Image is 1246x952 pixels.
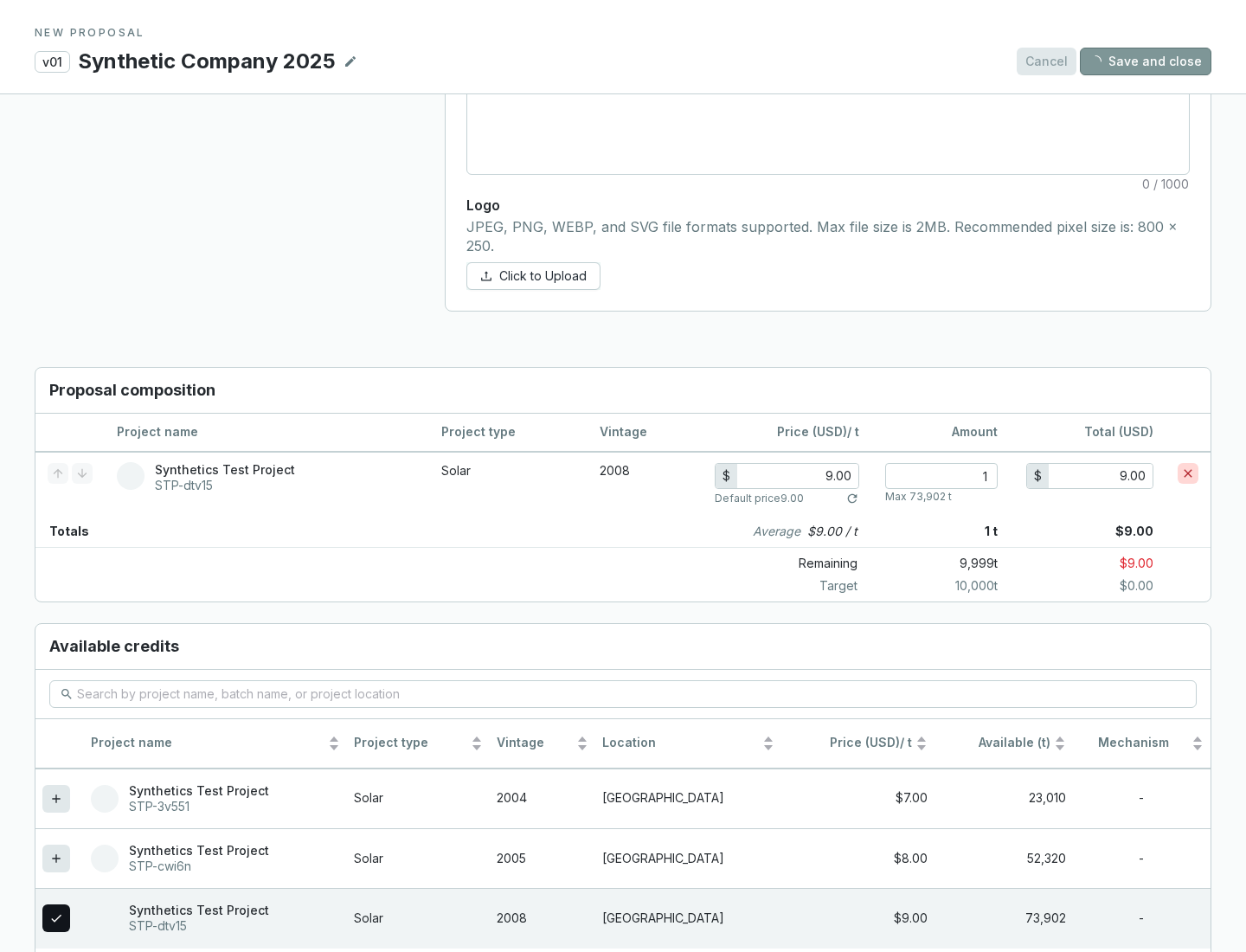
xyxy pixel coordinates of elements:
[871,577,998,595] p: 10,000 t
[1073,888,1211,948] td: -
[129,783,269,799] p: Synthetics Test Project
[602,790,774,807] p: [GEOGRAPHIC_DATA]
[105,414,429,452] th: Project name
[602,851,774,867] p: [GEOGRAPHIC_DATA]
[129,903,269,918] p: Synthetics Test Project
[347,719,489,769] th: Project type
[807,523,857,540] p: $9.00 / t
[871,414,1010,452] th: Amount
[490,828,595,888] td: 2005
[35,26,1211,40] p: NEW PROPOSAL
[934,769,1073,828] td: 23,010
[871,551,998,576] p: 9,999 t
[871,516,998,547] p: 1 t
[129,859,269,874] p: STP-cwi6n
[35,516,89,547] p: Totals
[1073,828,1211,888] td: -
[129,843,269,859] p: Synthetics Test Project
[934,828,1073,888] td: 52,320
[35,368,1211,414] h3: Proposal composition
[1027,464,1049,488] div: $
[715,492,804,505] p: Default price 9.00
[753,523,800,540] i: Average
[77,685,1171,704] input: Search by project name, batch name, or project location
[998,577,1211,595] p: $0.00
[490,769,595,828] td: 2004
[480,270,492,282] span: upload
[934,888,1073,948] td: 73,902
[788,910,928,927] div: $9.00
[466,262,601,290] button: Click to Upload
[91,735,324,751] span: Project name
[84,719,347,769] th: Project name
[429,452,588,516] td: Solar
[466,196,1190,215] p: Logo
[777,424,847,439] span: Price (USD)
[1073,719,1211,769] th: Mechanism
[35,624,1211,670] h3: Available credits
[1084,424,1153,439] span: Total (USD)
[35,51,70,73] p: v01
[716,577,871,595] p: Target
[354,735,466,751] span: Project type
[588,414,703,452] th: Vintage
[155,462,295,478] p: Synthetics Test Project
[703,414,871,452] th: / t
[347,828,489,888] td: Solar
[602,735,759,751] span: Location
[347,769,489,828] td: Solar
[1017,48,1076,75] button: Cancel
[788,851,928,867] div: $8.00
[129,918,269,934] p: STP-dtv15
[490,888,595,948] td: 2008
[998,516,1211,547] p: $9.00
[1108,53,1202,70] span: Save and close
[716,551,871,576] p: Remaining
[885,490,952,504] p: Max 73,902 t
[934,719,1073,769] th: Available (t)
[595,719,781,769] th: Location
[466,218,1190,255] p: JPEG, PNG, WEBP, and SVG file formats supported. Max file size is 2MB. Recommended pixel size is:...
[602,910,774,927] p: [GEOGRAPHIC_DATA]
[830,735,900,749] span: Price (USD)
[588,452,703,516] td: 2008
[490,719,595,769] th: Vintage
[788,735,912,751] span: / t
[129,799,269,814] p: STP-3v551
[499,267,587,285] span: Click to Upload
[1073,769,1211,828] td: -
[1080,48,1211,75] button: Save and close
[497,735,573,751] span: Vintage
[1089,55,1101,68] span: loading
[1080,735,1188,751] span: Mechanism
[77,47,337,76] p: Synthetic Company 2025
[716,464,737,488] div: $
[347,888,489,948] td: Solar
[788,790,928,807] div: $7.00
[941,735,1050,751] span: Available (t)
[155,478,295,493] p: STP-dtv15
[998,551,1211,576] p: $9.00
[429,414,588,452] th: Project type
